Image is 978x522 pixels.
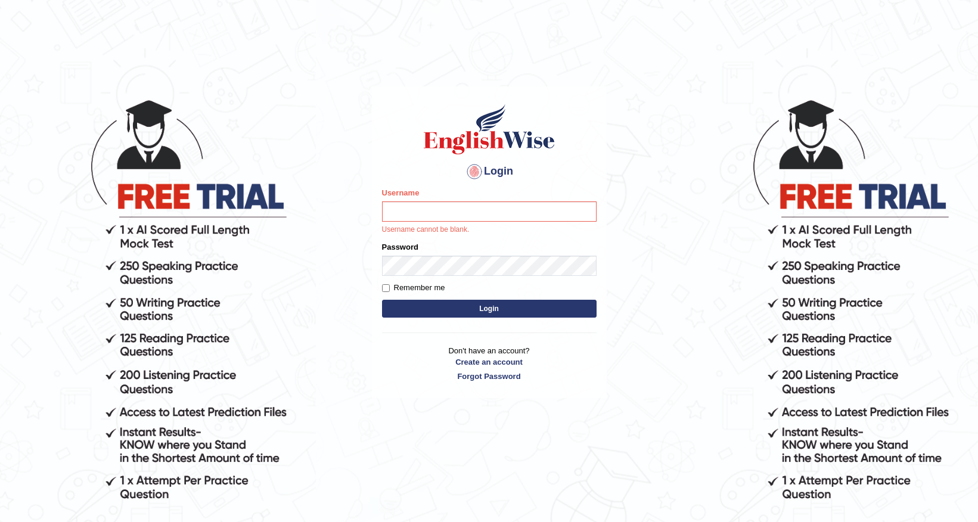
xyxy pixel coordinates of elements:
[382,371,597,382] a: Forgot Password
[382,345,597,382] p: Don't have an account?
[382,187,420,198] label: Username
[421,102,557,156] img: Logo of English Wise sign in for intelligent practice with AI
[382,241,418,253] label: Password
[382,282,445,294] label: Remember me
[382,284,390,292] input: Remember me
[382,162,597,181] h4: Login
[382,225,597,235] p: Username cannot be blank.
[382,300,597,318] button: Login
[382,356,597,368] a: Create an account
